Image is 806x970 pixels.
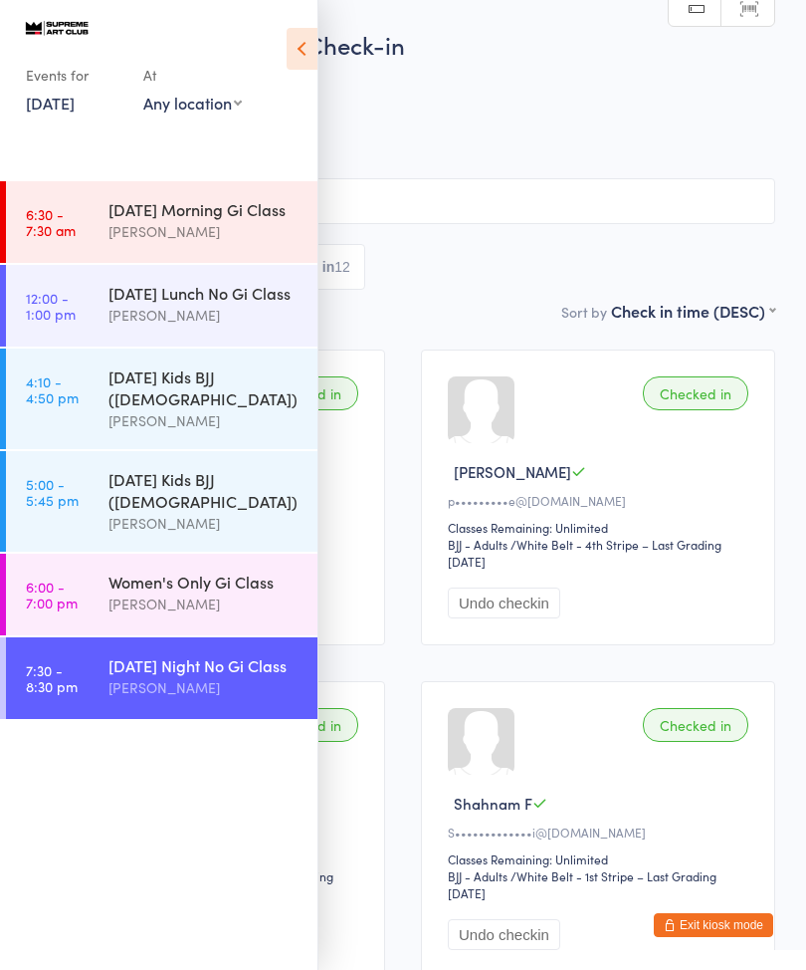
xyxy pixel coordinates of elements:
[643,708,748,742] div: Checked in
[108,282,301,304] div: [DATE] Lunch No Gi Class
[26,290,76,322] time: 12:00 - 1:00 pm
[26,373,79,405] time: 4:10 - 4:50 pm
[108,512,301,535] div: [PERSON_NAME]
[561,302,607,322] label: Sort by
[31,28,775,61] h2: [DATE] Night No Gi Class Check-in
[26,662,78,694] time: 7:30 - 8:30 pm
[448,588,560,618] button: Undo checkin
[143,59,242,92] div: At
[108,220,301,243] div: [PERSON_NAME]
[26,579,78,610] time: 6:00 - 7:00 pm
[108,198,301,220] div: [DATE] Morning Gi Class
[108,409,301,432] div: [PERSON_NAME]
[448,536,507,553] div: BJJ - Adults
[26,476,79,508] time: 5:00 - 5:45 pm
[6,265,317,347] a: 12:00 -1:00 pm[DATE] Lunch No Gi Class[PERSON_NAME]
[108,654,301,676] div: [DATE] Night No Gi Class
[6,637,317,719] a: 7:30 -8:30 pm[DATE] Night No Gi Class[PERSON_NAME]
[143,92,242,114] div: Any location
[448,824,754,841] div: S•••••••••••••i@[DOMAIN_NAME]
[20,16,95,39] img: Supreme Art Club Pty Ltd
[31,71,744,91] span: [DATE] 7:30pm
[31,91,744,111] span: [PERSON_NAME]
[448,519,754,536] div: Classes Remaining: Unlimited
[108,593,301,615] div: [PERSON_NAME]
[6,554,317,635] a: 6:00 -7:00 pmWomen's Only Gi Class[PERSON_NAME]
[448,492,754,509] div: p•••••••••e@[DOMAIN_NAME]
[448,850,754,867] div: Classes Remaining: Unlimited
[108,304,301,327] div: [PERSON_NAME]
[108,676,301,699] div: [PERSON_NAME]
[454,461,571,482] span: [PERSON_NAME]
[643,376,748,410] div: Checked in
[6,451,317,552] a: 5:00 -5:45 pm[DATE] Kids BJJ ([DEMOGRAPHIC_DATA])[PERSON_NAME]
[6,181,317,263] a: 6:30 -7:30 am[DATE] Morning Gi Class[PERSON_NAME]
[6,349,317,449] a: 4:10 -4:50 pm[DATE] Kids BJJ ([DEMOGRAPHIC_DATA])[PERSON_NAME]
[31,130,775,150] span: BJJ - Adults
[448,919,560,950] button: Undo checkin
[448,536,721,570] span: / White Belt - 4th Stripe – Last Grading [DATE]
[108,468,301,512] div: [DATE] Kids BJJ ([DEMOGRAPHIC_DATA])
[334,259,350,275] div: 12
[26,59,123,92] div: Events for
[31,178,775,224] input: Search
[448,867,507,884] div: BJJ - Adults
[26,206,76,238] time: 6:30 - 7:30 am
[31,111,744,130] span: [PERSON_NAME]
[108,571,301,593] div: Women's Only Gi Class
[448,867,716,901] span: / White Belt - 1st Stripe – Last Grading [DATE]
[611,300,775,322] div: Check in time (DESC)
[26,92,75,114] a: [DATE]
[654,913,773,937] button: Exit kiosk mode
[108,365,301,409] div: [DATE] Kids BJJ ([DEMOGRAPHIC_DATA])
[454,793,532,814] span: Shahnam F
